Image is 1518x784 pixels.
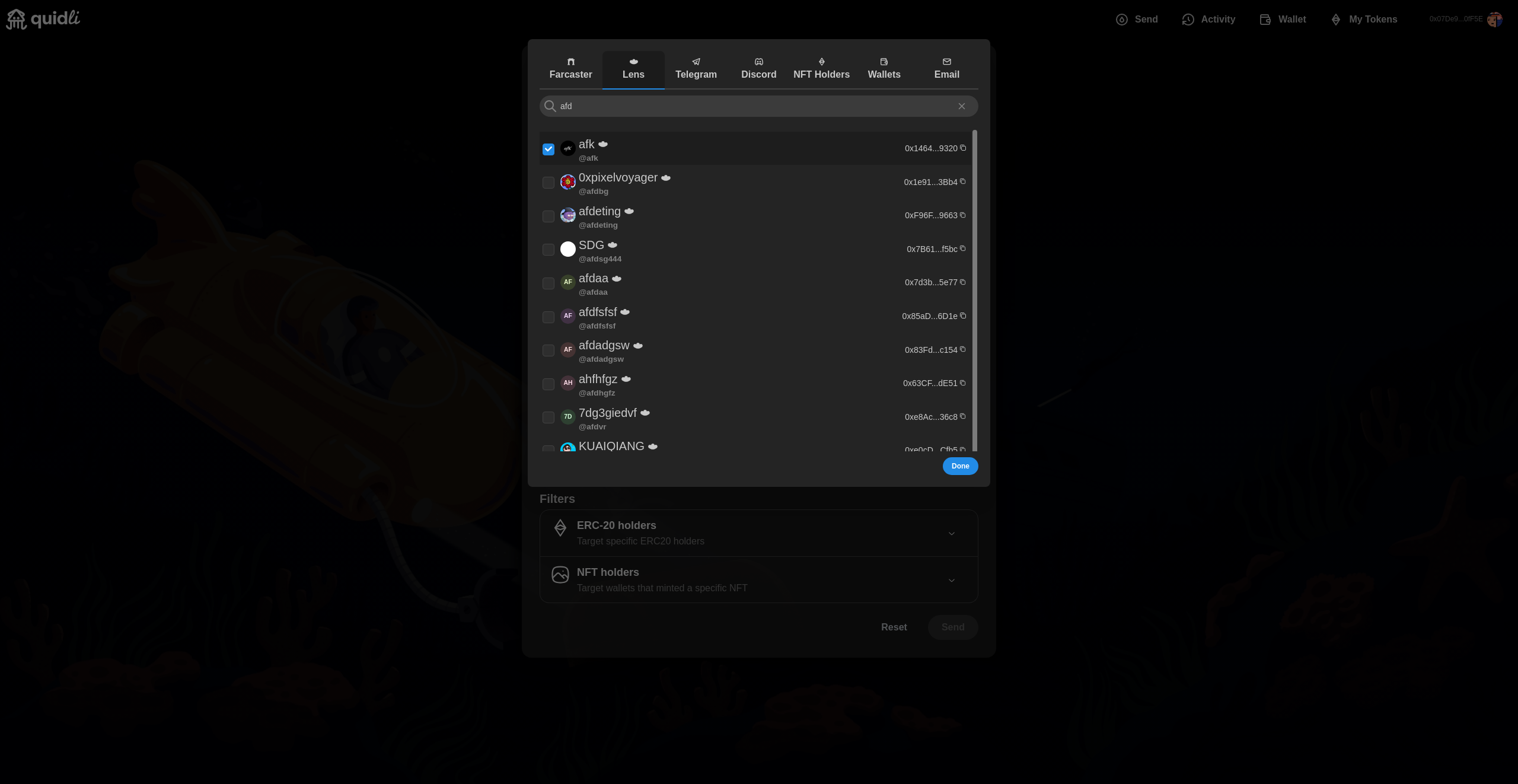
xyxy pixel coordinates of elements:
[856,68,913,82] p: Wallets
[958,344,968,355] button: Copy address
[919,68,975,82] p: Email
[560,409,576,425] span: 7dg3giedvf
[958,142,968,153] button: Copy address
[579,187,608,196] p: @ afdbg
[793,68,850,82] p: NFT Holders
[560,208,576,223] img: afdeting
[540,95,978,117] input: Search Lens profiles
[668,68,725,82] p: Telegram
[958,176,968,187] button: Copy address
[905,444,958,456] p: 0xe0cD...Cfb5
[905,344,958,356] p: 0x83Fd...c154
[560,275,576,291] span: afdaa
[905,209,958,221] p: 0xF96F...9663
[958,209,968,220] button: Copy address
[905,276,958,288] p: 0x7d3b...5e77
[560,375,576,391] span: ahfhfgz
[904,176,958,188] p: 0x1e91...3Bb4
[560,174,576,190] img: 0xpixelvoyager
[579,355,624,364] p: @ afdadgsw
[958,243,968,254] button: Copy address
[579,423,607,431] p: @ afdvr
[560,141,576,156] img: afk
[905,411,958,423] p: 0xe8Ac...36c8
[579,221,618,230] p: @ afdeting
[958,444,968,455] button: Copy address
[579,135,595,154] p: afk
[958,276,968,287] button: Copy address
[903,377,958,389] p: 0x63CF...dE51
[958,377,968,388] button: Copy address
[579,336,630,355] p: afdadgsw
[579,168,658,187] p: 0xpixelvoyager
[543,68,599,82] p: Farcaster
[958,310,968,321] button: Copy address
[902,310,958,322] p: 0x85aD...6D1e
[560,443,576,458] img: KUAIQIANG
[579,436,645,456] p: KUAIQIANG
[579,302,617,322] p: afdfsfsf
[579,202,621,221] p: afdeting
[579,389,616,397] p: @ afdhgfz
[952,458,970,474] span: Done
[905,142,958,154] p: 0x1464...9320
[579,154,598,162] p: @ afk
[579,369,618,389] p: ahfhfgz
[579,322,616,330] p: @ afdfsfsf
[958,411,968,422] button: Copy address
[579,255,621,263] p: @ afdsg444
[731,68,787,82] p: Discord
[560,342,576,358] span: afdadgsw
[605,68,662,82] p: Lens
[907,243,958,255] p: 0x7B61...f5bc
[579,269,608,288] p: afdaa
[579,235,604,255] p: SDG
[579,403,637,423] p: 7dg3giedvf
[560,241,576,257] img: SDG
[560,308,576,324] span: afdfsfsf
[579,288,608,297] p: @ afdaa
[943,457,978,475] button: Done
